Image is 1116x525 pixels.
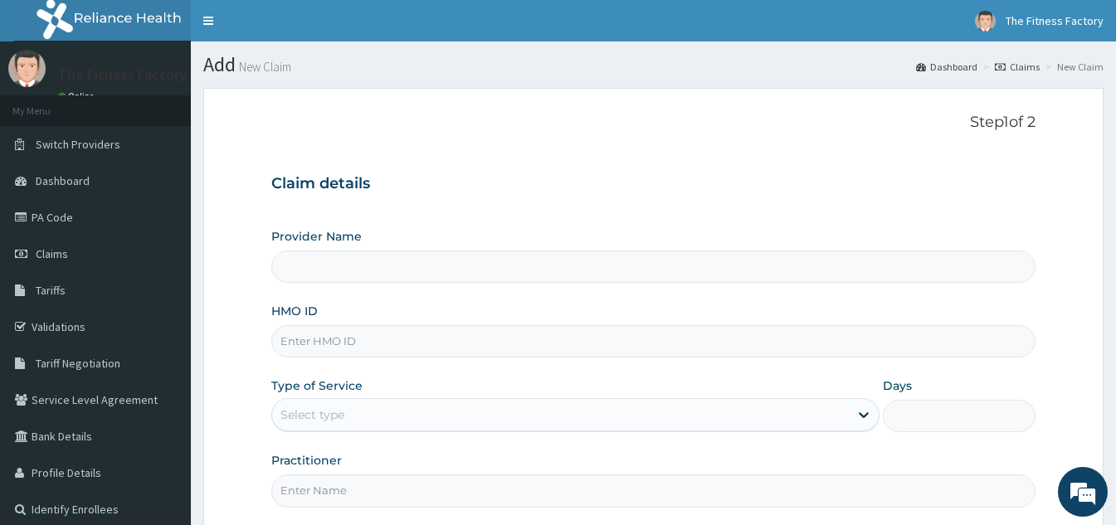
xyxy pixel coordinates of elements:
p: The Fitness Factory [58,67,187,82]
span: Dashboard [36,173,90,188]
label: Type of Service [271,377,363,394]
input: Enter Name [271,474,1036,507]
p: Step 1 of 2 [271,114,1036,132]
span: Claims [36,246,68,261]
span: Switch Providers [36,137,120,152]
span: Tariffs [36,283,66,298]
li: New Claim [1041,60,1104,74]
label: Days [883,377,912,394]
span: Tariff Negotiation [36,356,120,371]
a: Claims [995,60,1040,74]
a: Dashboard [916,60,977,74]
div: Select type [280,406,344,423]
a: Online [58,90,98,102]
span: The Fitness Factory [1006,13,1104,28]
input: Enter HMO ID [271,325,1036,357]
label: Provider Name [271,228,362,245]
img: User Image [975,11,996,32]
h1: Add [203,54,1104,75]
small: New Claim [236,61,291,73]
label: Practitioner [271,452,342,469]
h3: Claim details [271,175,1036,193]
img: User Image [8,50,46,87]
label: HMO ID [271,303,318,319]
